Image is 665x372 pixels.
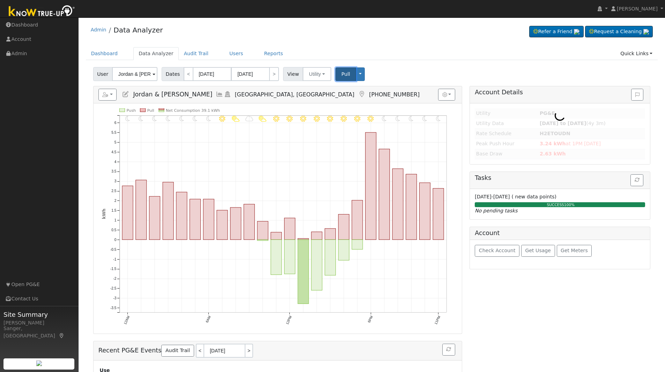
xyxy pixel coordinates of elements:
span: Check Account [479,248,516,253]
img: retrieve [36,360,42,366]
rect: onclick="" [338,240,349,260]
button: Get Meters [557,245,592,257]
text: 2 [114,199,116,203]
text: 12AM [123,315,130,325]
span: Get Usage [525,248,551,253]
i: 12AM - Clear [125,116,130,122]
text: 4 [114,160,116,164]
a: Refer a Friend [529,26,584,38]
rect: onclick="" [392,169,403,240]
rect: onclick="" [257,221,268,240]
h5: Tasks [475,174,645,182]
a: Request a Cleaning [585,26,653,38]
text: -0.5 [110,248,117,251]
a: Users [224,47,249,60]
text: kWh [102,209,106,219]
i: 4AM - MostlyClear [179,116,184,122]
rect: onclick="" [257,240,268,241]
i: 4PM - Clear [341,116,347,122]
text: -2.5 [110,287,117,291]
i: 12PM - Clear [287,116,293,122]
span: ( new data points) [512,194,556,199]
span: Site Summary [3,310,75,319]
rect: onclick="" [298,239,309,240]
div: Sanger, [GEOGRAPHIC_DATA] [3,325,75,340]
a: Reports [259,47,288,60]
rect: onclick="" [271,240,282,275]
i: 9AM - MostlyCloudy [245,116,253,122]
rect: onclick="" [176,192,187,240]
text: Push [126,108,136,113]
i: 3PM - Clear [327,116,333,122]
img: retrieve [643,29,649,35]
text: 6PM [367,315,374,323]
i: 1AM - Clear [139,116,143,122]
i: 2AM - Clear [152,116,157,122]
span: [GEOGRAPHIC_DATA], [GEOGRAPHIC_DATA] [235,91,354,98]
a: < [196,344,204,358]
rect: onclick="" [190,199,200,240]
img: Know True-Up [5,4,79,20]
span: Dates [162,67,184,81]
rect: onclick="" [284,218,295,240]
a: Data Analyzer [113,26,163,34]
rect: onclick="" [298,240,309,304]
text: 1.5 [111,209,116,212]
rect: onclick="" [203,199,214,240]
a: > [245,344,253,358]
rect: onclick="" [352,200,363,240]
span: [DATE]-[DATE] [475,194,510,199]
rect: onclick="" [365,132,376,240]
rect: onclick="" [122,186,133,240]
text: -3 [113,296,116,300]
text: 0.5 [111,228,116,232]
button: Refresh [630,174,643,186]
text: -2 [113,277,116,281]
i: 11AM - MostlyClear [273,116,279,122]
h5: Account Details [475,89,645,96]
text: 6AM [205,315,212,323]
i: 10PM - Clear [422,116,427,122]
text: Pull [147,108,154,113]
rect: onclick="" [163,182,173,240]
div: [PERSON_NAME] [3,319,75,327]
text: 0 [114,238,116,242]
text: Net Consumption 39.1 kWh [166,108,220,113]
rect: onclick="" [244,204,254,240]
i: 1PM - Clear [300,116,306,122]
text: 11PM [434,315,441,325]
i: 7PM - Clear [382,116,387,122]
a: Map [358,91,365,98]
button: Utility [303,67,331,81]
i: 5AM - Clear [193,116,198,122]
text: 5 [114,140,116,144]
img: retrieve [574,29,579,35]
rect: onclick="" [338,214,349,240]
button: Refresh [442,344,455,356]
button: Pull [335,67,356,81]
a: Map [59,333,65,338]
rect: onclick="" [325,228,335,240]
rect: onclick="" [217,210,228,240]
span: View [283,67,303,81]
a: Edit User (11175) [122,91,130,98]
i: 11PM - Clear [436,116,441,122]
text: 1 [114,218,116,222]
rect: onclick="" [352,240,363,249]
text: -1.5 [110,267,117,271]
rect: onclick="" [433,189,444,240]
i: 2PM - Clear [314,116,320,122]
text: 3.5 [111,170,116,174]
h5: Account [475,229,500,236]
rect: onclick="" [149,196,160,240]
a: < [184,67,193,81]
button: Check Account [475,245,519,257]
span: [PERSON_NAME] [617,6,658,12]
i: 8AM - PartlyCloudy [232,116,239,122]
rect: onclick="" [311,240,322,290]
text: -1 [113,257,116,261]
text: 4.5 [111,150,116,154]
a: Dashboard [86,47,123,60]
span: [PHONE_NUMBER] [369,91,420,98]
i: 3AM - Clear [166,116,171,122]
